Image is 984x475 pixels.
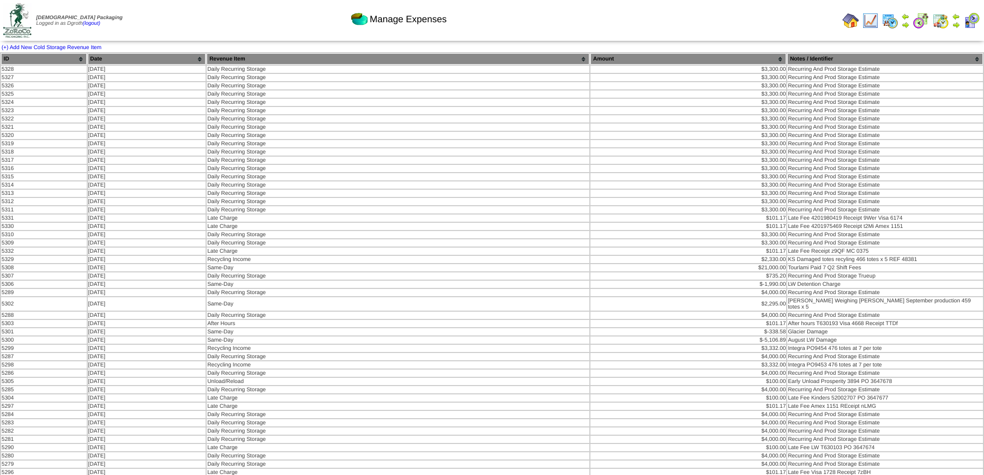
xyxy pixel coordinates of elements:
td: 5286 [1,370,87,377]
div: $3,300.00 [591,83,786,89]
td: August LW Damage [787,336,983,344]
td: [DATE] [88,444,206,451]
td: Daily Recurring Storage [207,239,589,247]
td: Recurring And Prod Storage Estimate [787,198,983,205]
td: [DATE] [88,427,206,435]
td: Recurring And Prod Storage Estimate [787,148,983,156]
td: [DATE] [88,320,206,327]
td: [DATE] [88,198,206,205]
div: $-338.58 [591,329,786,335]
div: $735.20 [591,273,786,279]
td: LW Detention Charge [787,281,983,288]
td: 5307 [1,272,87,280]
td: [DATE] [88,173,206,180]
div: $3,300.00 [591,141,786,147]
td: 5303 [1,320,87,327]
td: [DATE] [88,148,206,156]
td: [DATE] [88,239,206,247]
td: [DATE] [88,394,206,402]
td: Late Charge [207,214,589,222]
td: Recurring And Prod Storage Estimate [787,436,983,443]
td: [DATE] [88,297,206,311]
td: 5282 [1,427,87,435]
div: $101.17 [591,403,786,409]
td: Daily Recurring Storage [207,370,589,377]
td: Recurring And Prod Storage Estimate [787,74,983,81]
td: [DATE] [88,107,206,114]
td: Daily Recurring Storage [207,436,589,443]
div: $3,300.00 [591,182,786,188]
img: home.gif [842,12,859,29]
td: 5325 [1,90,87,98]
td: 5311 [1,206,87,213]
td: [DATE] [88,353,206,360]
td: [DATE] [88,248,206,255]
td: [DATE] [88,74,206,81]
td: 5328 [1,66,87,73]
td: 5279 [1,461,87,468]
td: Daily Recurring Storage [207,353,589,360]
div: $3,300.00 [591,174,786,180]
td: Recurring And Prod Storage Estimate [787,461,983,468]
div: $101.17 [591,248,786,254]
div: $3,332.00 [591,362,786,368]
td: Daily Recurring Storage [207,461,589,468]
td: Late Charge [207,223,589,230]
td: Recurring And Prod Storage Trueup [787,272,983,280]
td: Daily Recurring Storage [207,99,589,106]
td: [DATE] [88,165,206,172]
td: Daily Recurring Storage [207,66,589,73]
td: 5305 [1,378,87,385]
td: Recurring And Prod Storage Estimate [787,231,983,238]
span: [DEMOGRAPHIC_DATA] Packaging [36,15,122,21]
img: arrowright.gif [901,21,910,29]
td: Late Fee Amex 1151 REceipt nLMG [787,403,983,410]
td: [DATE] [88,403,206,410]
a: (logout) [83,21,100,26]
td: Recurring And Prod Storage Estimate [787,370,983,377]
img: calendarprod.gif [882,12,898,29]
td: [DATE] [88,336,206,344]
td: Daily Recurring Storage [207,148,589,156]
td: [DATE] [88,115,206,122]
td: 5326 [1,82,87,89]
td: 5306 [1,281,87,288]
div: $21,000.00 [591,265,786,271]
th: Date [88,53,206,65]
div: $3,300.00 [591,99,786,105]
td: [DATE] [88,272,206,280]
td: Recurring And Prod Storage Estimate [787,132,983,139]
td: Recurring And Prod Storage Estimate [787,411,983,418]
td: [DATE] [88,312,206,319]
td: [DATE] [88,370,206,377]
div: $4,000.00 [591,436,786,442]
td: Recycling Income [207,256,589,263]
td: Late Fee Kinders 52002707 PO 3647677 [787,394,983,402]
img: calendarinout.gif [932,12,949,29]
td: 5310 [1,231,87,238]
td: [DATE] [88,264,206,271]
td: 5285 [1,386,87,393]
td: Recurring And Prod Storage Estimate [787,190,983,197]
div: $-5,106.89 [591,337,786,343]
td: Daily Recurring Storage [207,312,589,319]
td: Recurring And Prod Storage Estimate [787,239,983,247]
td: 5284 [1,411,87,418]
div: $3,300.00 [591,124,786,130]
td: 5299 [1,345,87,352]
div: $3,300.00 [591,108,786,114]
td: [DATE] [88,386,206,393]
div: $3,300.00 [591,232,786,238]
td: Same-Day [207,281,589,288]
td: Daily Recurring Storage [207,198,589,205]
td: 5309 [1,239,87,247]
td: Recurring And Prod Storage Estimate [787,66,983,73]
td: 5322 [1,115,87,122]
td: Recurring And Prod Storage Estimate [787,206,983,213]
td: Daily Recurring Storage [207,190,589,197]
td: Recurring And Prod Storage Estimate [787,173,983,180]
span: Logged in as Dgroth [36,15,122,26]
td: 5331 [1,214,87,222]
td: [DATE] [88,157,206,164]
td: Same-Day [207,264,589,271]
